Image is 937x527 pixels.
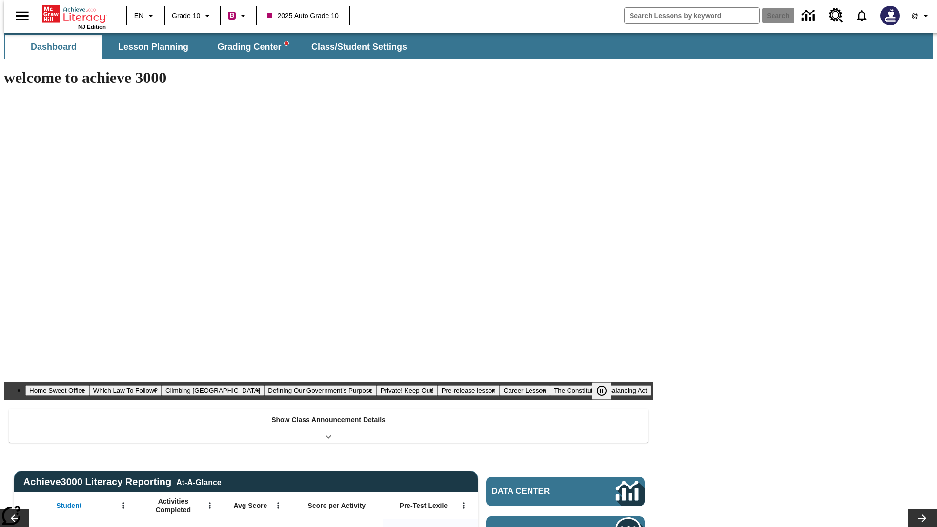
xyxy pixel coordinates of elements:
button: Slide 4 Defining Our Government's Purpose [264,385,376,396]
button: Open Menu [203,498,217,513]
span: Dashboard [31,41,77,53]
button: Open side menu [8,1,37,30]
span: NJ Edition [78,24,106,30]
span: @ [911,11,918,21]
span: Pre-Test Lexile [400,501,448,510]
span: Grading Center [217,41,288,53]
button: Profile/Settings [906,7,937,24]
span: Achieve3000 Literacy Reporting [23,476,222,487]
div: Home [42,3,106,30]
span: 2025 Auto Grade 10 [267,11,338,21]
img: Avatar [880,6,900,25]
span: Score per Activity [308,501,366,510]
button: Slide 1 Home Sweet Office [25,385,89,396]
button: Pause [592,382,611,400]
a: Data Center [486,477,645,506]
div: At-A-Glance [176,476,221,487]
span: B [229,9,234,21]
svg: writing assistant alert [285,41,288,45]
button: Slide 7 Career Lesson [500,385,550,396]
button: Open Menu [116,498,131,513]
a: Home [42,4,106,24]
button: Slide 8 The Constitution's Balancing Act [550,385,651,396]
p: Show Class Announcement Details [271,415,386,425]
button: Open Menu [456,498,471,513]
button: Grading Center [204,35,302,59]
h1: welcome to achieve 3000 [4,69,653,87]
div: Pause [592,382,621,400]
button: Slide 2 Which Law To Follow? [89,385,162,396]
input: search field [625,8,759,23]
button: Lesson carousel, Next [908,509,937,527]
span: Avg Score [233,501,267,510]
div: SubNavbar [4,33,933,59]
span: Student [56,501,81,510]
button: Slide 6 Pre-release lesson [438,385,500,396]
a: Resource Center, Will open in new tab [823,2,849,29]
span: Grade 10 [172,11,200,21]
span: Activities Completed [141,497,205,514]
span: EN [134,11,143,21]
a: Notifications [849,3,875,28]
span: Lesson Planning [118,41,188,53]
button: Open Menu [271,498,285,513]
button: Language: EN, Select a language [130,7,161,24]
a: Data Center [796,2,823,29]
button: Boost Class color is violet red. Change class color [224,7,253,24]
button: Lesson Planning [104,35,202,59]
div: Show Class Announcement Details [9,409,648,443]
div: SubNavbar [4,35,416,59]
button: Slide 3 Climbing Mount Tai [162,385,264,396]
span: Class/Student Settings [311,41,407,53]
button: Slide 5 Private! Keep Out! [377,385,438,396]
span: Data Center [492,486,583,496]
button: Class/Student Settings [304,35,415,59]
button: Grade: Grade 10, Select a grade [168,7,217,24]
button: Dashboard [5,35,102,59]
button: Select a new avatar [875,3,906,28]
